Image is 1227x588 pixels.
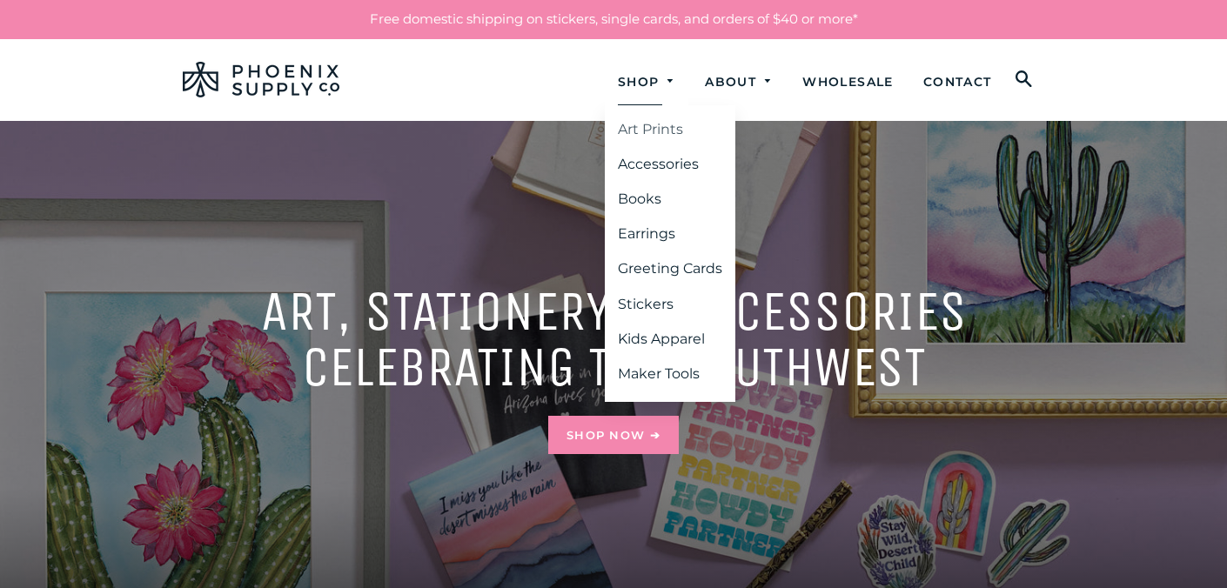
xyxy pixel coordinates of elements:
a: Stickers [605,289,735,320]
a: Greeting Cards [605,253,735,284]
a: About [692,59,786,105]
img: Phoenix Supply Co. [183,62,339,97]
h2: Art, Stationery, & accessories celebrating the southwest [183,284,1044,395]
a: Art Prints [605,114,735,145]
a: Shop Now ➔ [548,416,679,454]
a: Kids Apparel [605,324,735,355]
a: Maker Tools [605,358,735,390]
a: Wholesale [789,59,907,105]
a: Books [605,184,735,215]
a: Shop [605,59,689,105]
a: Accessories [605,149,735,180]
a: Contact [910,59,1005,105]
a: Earrings [605,218,735,250]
